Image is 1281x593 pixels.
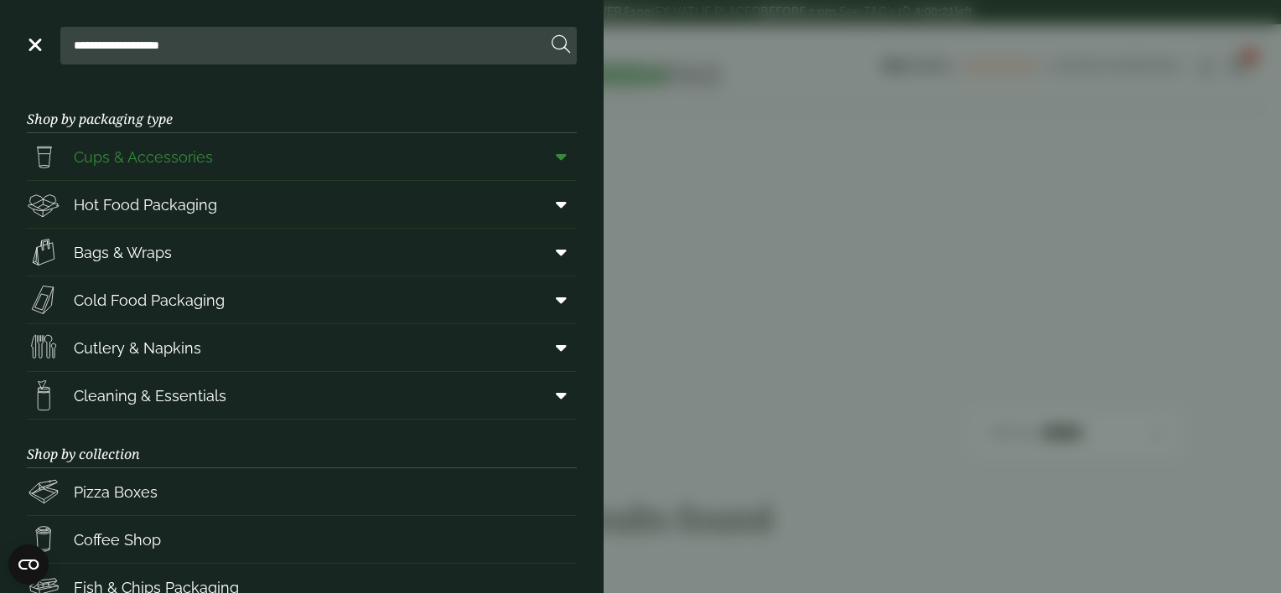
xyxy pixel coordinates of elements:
[74,529,161,551] span: Coffee Shop
[27,324,577,371] a: Cutlery & Napkins
[8,544,49,585] button: Open CMP widget
[74,384,226,407] span: Cleaning & Essentials
[27,133,577,180] a: Cups & Accessories
[74,146,213,168] span: Cups & Accessories
[74,481,158,503] span: Pizza Boxes
[27,181,577,228] a: Hot Food Packaging
[27,516,577,563] a: Coffee Shop
[27,276,577,323] a: Cold Food Packaging
[27,283,60,317] img: Sandwich_box.svg
[74,289,225,312] span: Cold Food Packaging
[74,337,201,359] span: Cutlery & Napkins
[27,475,60,508] img: Pizza_boxes.svg
[27,188,60,221] img: Deli_box.svg
[27,229,577,276] a: Bags & Wraps
[27,140,60,173] img: PintNhalf_cup.svg
[27,85,577,133] h3: Shop by packaging type
[27,372,577,419] a: Cleaning & Essentials
[27,379,60,412] img: open-wipe.svg
[27,420,577,468] h3: Shop by collection
[27,331,60,364] img: Cutlery.svg
[27,235,60,269] img: Paper_carriers.svg
[74,241,172,264] span: Bags & Wraps
[74,193,217,216] span: Hot Food Packaging
[27,468,577,515] a: Pizza Boxes
[27,523,60,556] img: HotDrink_paperCup.svg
